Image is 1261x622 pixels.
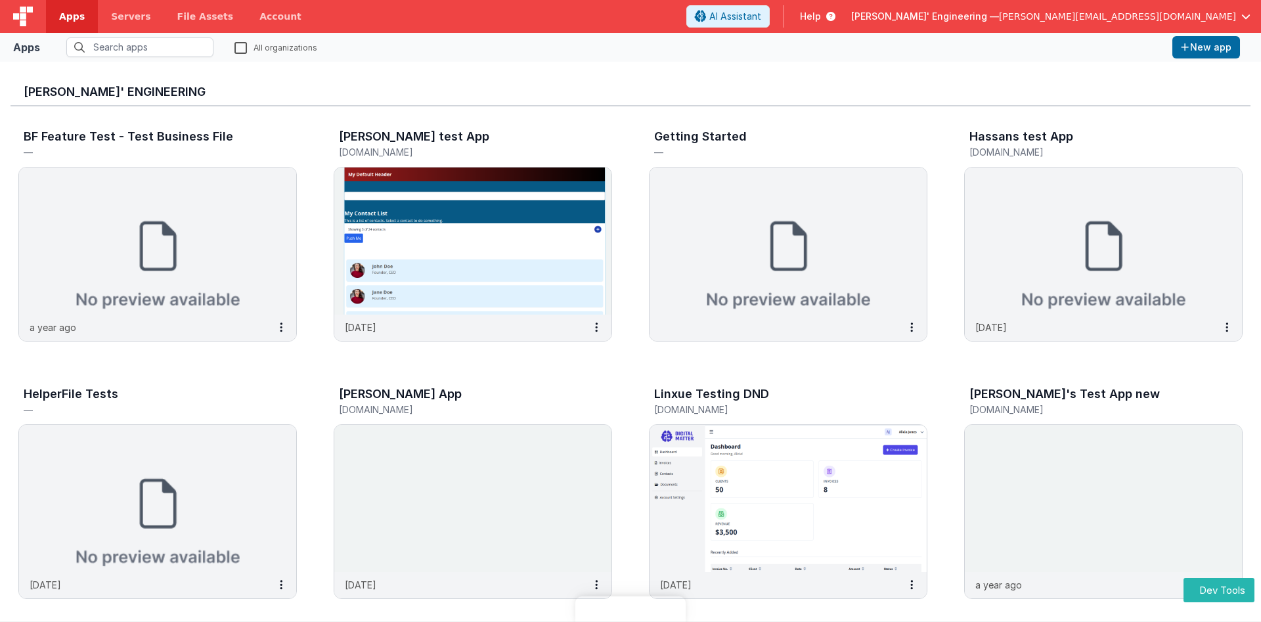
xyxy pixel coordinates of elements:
span: [PERSON_NAME]' Engineering — [851,10,999,23]
h3: [PERSON_NAME] test App [339,130,489,143]
h5: [DOMAIN_NAME] [339,405,579,414]
p: [DATE] [30,578,61,592]
h3: HelperFile Tests [24,388,118,401]
h3: BF Feature Test - Test Business File [24,130,233,143]
button: New app [1172,36,1240,58]
p: a year ago [975,578,1022,592]
h3: Hassans test App [969,130,1073,143]
button: AI Assistant [686,5,770,28]
button: Dev Tools [1184,578,1254,602]
span: Help [800,10,821,23]
h5: [DOMAIN_NAME] [969,147,1210,157]
span: File Assets [177,10,234,23]
button: [PERSON_NAME]' Engineering — [PERSON_NAME][EMAIL_ADDRESS][DOMAIN_NAME] [851,10,1250,23]
h5: — [24,405,264,414]
p: [DATE] [660,578,692,592]
h5: — [24,147,264,157]
h3: Linxue Testing DND [654,388,769,401]
input: Search apps [66,37,213,57]
span: AI Assistant [709,10,761,23]
div: Apps [13,39,40,55]
h3: [PERSON_NAME]'s Test App new [969,388,1160,401]
h5: [DOMAIN_NAME] [339,147,579,157]
h3: Getting Started [654,130,747,143]
h5: [DOMAIN_NAME] [969,405,1210,414]
p: [DATE] [345,321,376,334]
p: [DATE] [975,321,1007,334]
h3: [PERSON_NAME] App [339,388,462,401]
h5: [DOMAIN_NAME] [654,405,895,414]
p: [DATE] [345,578,376,592]
span: Apps [59,10,85,23]
h3: [PERSON_NAME]' Engineering [24,85,1237,99]
h5: — [654,147,895,157]
span: Servers [111,10,150,23]
label: All organizations [234,41,317,53]
p: a year ago [30,321,76,334]
span: [PERSON_NAME][EMAIL_ADDRESS][DOMAIN_NAME] [999,10,1236,23]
